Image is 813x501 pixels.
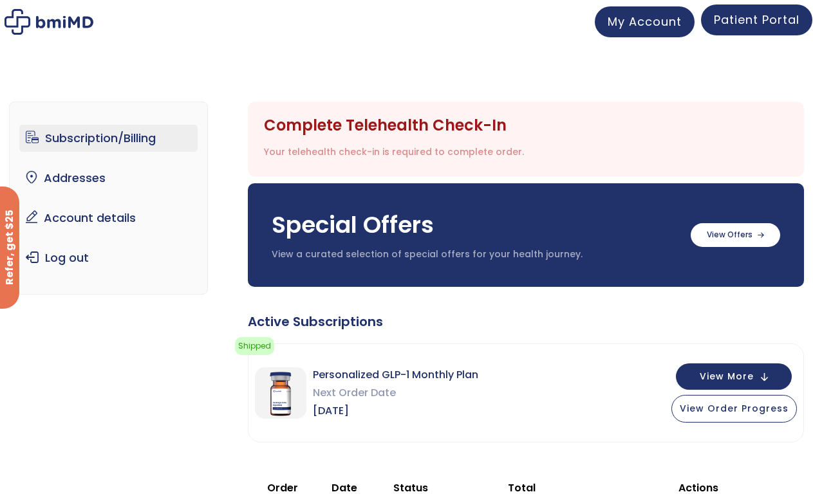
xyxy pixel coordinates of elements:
[676,363,792,390] button: View More
[680,402,789,415] span: View Order Progress
[5,9,93,35] img: My account
[272,209,678,241] h3: Special Offers
[19,125,198,152] a: Subscription/Billing
[313,366,478,384] span: Personalized GLP-1 Monthly Plan
[264,143,524,161] div: Your telehealth check-in is required to complete order.
[608,14,682,30] span: My Account
[393,480,428,495] span: Status
[332,480,357,495] span: Date
[19,244,198,271] a: Log out
[235,337,274,355] span: Shipped
[272,248,678,261] p: View a curated selection of special offers for your health journey.
[678,480,718,495] span: Actions
[19,165,198,192] a: Addresses
[313,402,478,420] span: [DATE]
[9,102,208,295] nav: Account pages
[671,395,797,423] button: View Order Progress
[595,6,695,37] a: My Account
[714,12,799,28] span: Patient Portal
[701,5,812,35] a: Patient Portal
[267,480,298,495] span: Order
[508,480,536,495] span: Total
[248,313,804,331] div: Active Subscriptions
[700,372,754,381] span: View More
[313,384,478,402] span: Next Order Date
[19,205,198,232] a: Account details
[264,118,524,133] div: Complete Telehealth Check-In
